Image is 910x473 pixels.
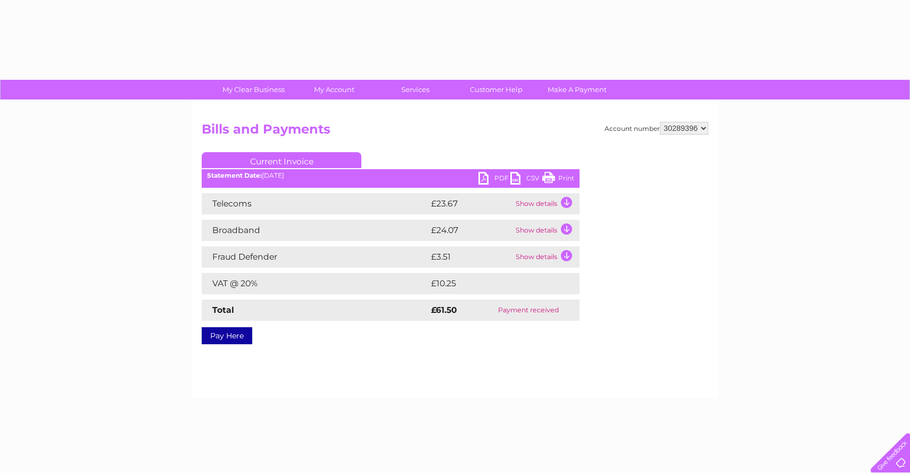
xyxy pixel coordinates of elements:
[513,193,580,214] td: Show details
[202,246,428,268] td: Fraud Defender
[513,220,580,241] td: Show details
[428,273,557,294] td: £10.25
[431,305,457,315] strong: £61.50
[202,273,428,294] td: VAT @ 20%
[202,220,428,241] td: Broadband
[452,80,540,99] a: Customer Help
[207,171,262,179] b: Statement Date:
[202,193,428,214] td: Telecoms
[291,80,378,99] a: My Account
[605,122,708,135] div: Account number
[428,193,513,214] td: £23.67
[212,305,234,315] strong: Total
[428,220,513,241] td: £24.07
[533,80,621,99] a: Make A Payment
[428,246,513,268] td: £3.51
[202,122,708,142] h2: Bills and Payments
[371,80,459,99] a: Services
[202,172,580,179] div: [DATE]
[202,152,361,168] a: Current Invoice
[202,327,252,344] a: Pay Here
[513,246,580,268] td: Show details
[478,172,510,187] a: PDF
[542,172,574,187] a: Print
[477,300,580,321] td: Payment received
[510,172,542,187] a: CSV
[210,80,297,99] a: My Clear Business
